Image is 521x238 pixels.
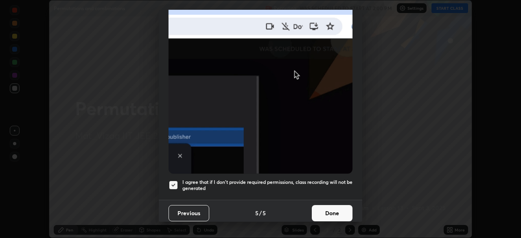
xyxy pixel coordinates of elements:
[312,205,352,221] button: Done
[259,209,262,217] h4: /
[263,209,266,217] h4: 5
[169,205,209,221] button: Previous
[182,179,352,192] h5: I agree that if I don't provide required permissions, class recording will not be generated
[255,209,258,217] h4: 5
